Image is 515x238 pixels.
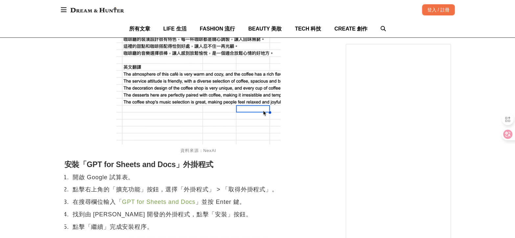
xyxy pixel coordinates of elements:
[295,26,321,32] span: TECH 科技
[334,26,367,32] span: CREATE 創作
[422,4,455,15] div: 登入 / 註冊
[71,185,324,194] li: 點擊右上角的「擴充功能」按鈕，選擇「外掛程式」 > 「取得外掛程式」。
[122,199,195,205] a: GPT for Sheets and Docs
[71,197,324,207] li: 在搜尋欄位輸入「 」並按 Enter 鍵。
[200,26,235,32] span: FASHION 流行
[248,26,282,32] span: BEAUTY 美妝
[248,20,282,37] a: BEAUTY 美妝
[200,20,235,37] a: FASHION 流行
[163,20,187,37] a: LIFE 生活
[163,26,187,32] span: LIFE 生活
[129,20,150,37] a: 所有文章
[129,26,150,32] span: 所有文章
[180,148,216,153] span: 資料來源：NexAI
[71,210,324,219] li: 找到由 [PERSON_NAME] 開發的外掛程式，點擊「安裝」按鈕。
[64,160,333,169] h2: 安裝「GPT for Sheets and Docs」外掛程式
[67,4,127,16] img: Dream & Hunter
[71,222,324,232] li: 點擊「繼續」完成安裝程序。
[334,20,367,37] a: CREATE 創作
[71,173,324,182] li: 開啟 Google 試算表。
[295,20,321,37] a: TECH 科技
